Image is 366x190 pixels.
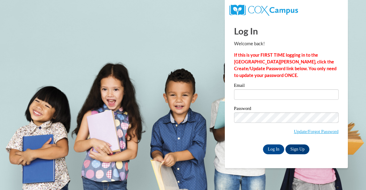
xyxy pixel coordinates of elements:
[234,106,339,112] label: Password
[285,144,309,154] a: Sign Up
[234,83,339,89] label: Email
[229,7,298,12] a: COX Campus
[234,40,339,47] p: Welcome back!
[234,25,339,37] h1: Log In
[234,52,336,78] strong: If this is your FIRST TIME logging in to the [GEOGRAPHIC_DATA][PERSON_NAME], click the Create/Upd...
[263,144,284,154] input: Log In
[229,5,298,16] img: COX Campus
[294,129,338,134] a: Update/Forgot Password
